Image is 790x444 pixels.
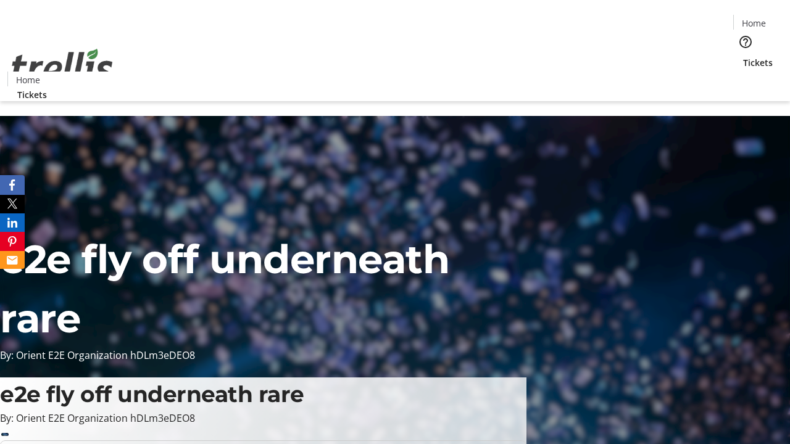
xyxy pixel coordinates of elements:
a: Tickets [7,88,57,101]
button: Help [733,30,758,54]
span: Tickets [17,88,47,101]
span: Home [16,73,40,86]
button: Cart [733,69,758,94]
span: Home [742,17,766,30]
a: Tickets [733,56,783,69]
img: Orient E2E Organization hDLm3eDEO8's Logo [7,35,117,97]
a: Home [734,17,773,30]
span: Tickets [743,56,773,69]
a: Home [8,73,48,86]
